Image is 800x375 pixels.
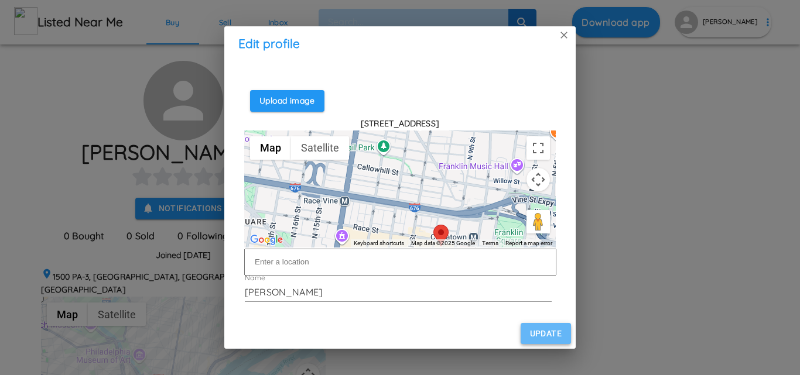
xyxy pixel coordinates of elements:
[505,240,552,246] a: Report a map error
[224,26,576,61] h2: Edit profile
[527,210,550,233] button: Drag Pegman onto the map to open Street View
[247,232,286,247] img: Google
[291,136,349,160] button: Show satellite imagery
[527,136,550,160] button: Toggle fullscreen view
[244,249,556,276] input: Enter a location
[527,168,550,191] button: Map camera controls
[521,323,571,345] button: Update
[354,239,404,247] button: Keyboard shortcuts
[411,240,475,246] span: Map data ©2025 Google
[245,273,265,283] label: Name
[250,90,324,112] label: Upload image
[250,136,291,160] button: Show street map
[247,232,286,247] a: Open this area in Google Maps (opens a new window)
[244,118,556,130] h6: [STREET_ADDRESS]
[482,240,498,246] a: Terms (opens in new tab)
